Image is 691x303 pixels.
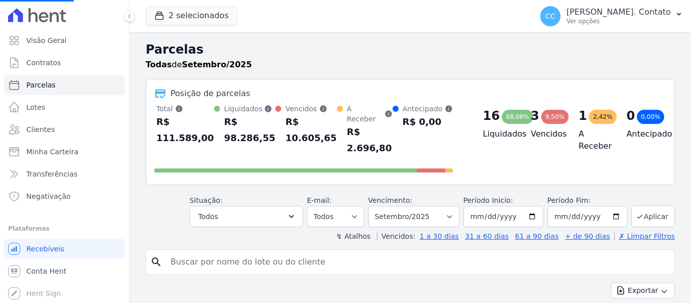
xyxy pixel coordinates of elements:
[483,128,515,140] h4: Liquidados
[146,59,252,71] p: de
[403,114,453,130] div: R$ 0,00
[307,196,332,204] label: E-mail:
[377,232,415,240] label: Vencidos:
[463,196,513,204] label: Período Inicío:
[26,35,67,46] span: Visão Geral
[4,164,125,184] a: Transferências
[483,108,500,124] div: 16
[285,114,336,146] div: R$ 10.605,65
[26,147,78,157] span: Minha Carteira
[190,206,303,227] button: Todos
[26,169,77,179] span: Transferências
[347,124,393,156] div: R$ 2.696,80
[614,232,675,240] a: ✗ Limpar Filtros
[164,252,670,272] input: Buscar por nome do lote ou do cliente
[531,128,563,140] h4: Vencidos
[26,102,46,112] span: Lotes
[224,114,275,146] div: R$ 98.286,55
[4,186,125,206] a: Negativação
[347,104,393,124] div: A Receber
[4,119,125,140] a: Clientes
[146,60,172,69] strong: Todas
[8,223,121,235] div: Plataformas
[156,104,214,114] div: Total
[4,142,125,162] a: Minha Carteira
[567,17,671,25] p: Ver opções
[631,205,675,227] button: Aplicar
[545,13,555,20] span: CC
[4,75,125,95] a: Parcelas
[403,104,453,114] div: Antecipado
[589,110,616,124] div: 2,42%
[565,232,610,240] a: + de 90 dias
[26,80,56,90] span: Parcelas
[336,232,370,240] label: ↯ Atalhos
[156,114,214,146] div: R$ 111.589,00
[420,232,459,240] a: 1 a 30 dias
[626,128,658,140] h4: Antecipado
[26,191,71,201] span: Negativação
[4,239,125,259] a: Recebíveis
[4,30,125,51] a: Visão Geral
[532,2,691,30] button: CC [PERSON_NAME]. Contato Ver opções
[368,196,412,204] label: Vencimento:
[637,110,664,124] div: 0,00%
[4,261,125,281] a: Conta Hent
[531,108,539,124] div: 3
[26,124,55,135] span: Clientes
[626,108,635,124] div: 0
[26,244,64,254] span: Recebíveis
[579,108,587,124] div: 1
[515,232,558,240] a: 61 a 90 dias
[224,104,275,114] div: Liquidados
[26,266,66,276] span: Conta Hent
[4,53,125,73] a: Contratos
[541,110,569,124] div: 9,50%
[579,128,611,152] h4: A Receber
[547,195,627,206] label: Período Fim:
[567,7,671,17] p: [PERSON_NAME]. Contato
[26,58,61,68] span: Contratos
[182,60,252,69] strong: Setembro/2025
[502,110,533,124] div: 88,08%
[198,210,218,223] span: Todos
[150,256,162,268] i: search
[170,88,250,100] div: Posição de parcelas
[190,196,223,204] label: Situação:
[146,6,237,25] button: 2 selecionados
[285,104,336,114] div: Vencidos
[4,97,125,117] a: Lotes
[146,40,675,59] h2: Parcelas
[611,283,675,298] button: Exportar
[465,232,508,240] a: 31 a 60 dias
